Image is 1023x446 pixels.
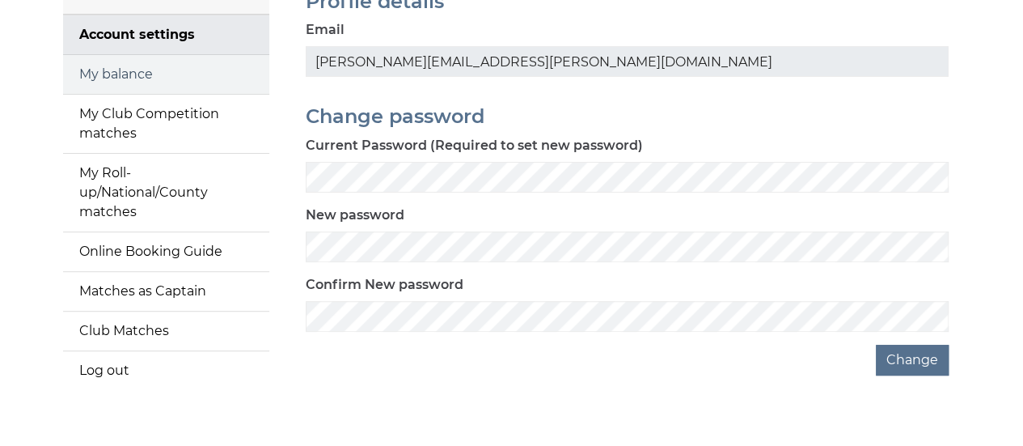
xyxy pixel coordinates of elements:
button: Change [876,345,949,376]
label: New password [306,206,404,225]
a: Online Booking Guide [63,232,269,271]
label: Current Password (Required to set new password) [306,136,643,155]
a: Log out [63,351,269,390]
a: My balance [63,55,269,94]
a: Account settings [63,15,269,54]
h2: Change password [306,106,949,127]
a: My Club Competition matches [63,95,269,153]
label: Confirm New password [306,275,463,295]
a: Matches as Captain [63,272,269,311]
a: My Roll-up/National/County matches [63,154,269,231]
a: Club Matches [63,312,269,350]
label: Email [306,20,345,40]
